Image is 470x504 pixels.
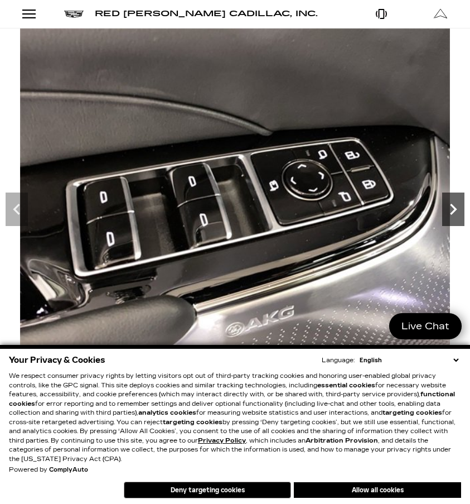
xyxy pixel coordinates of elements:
[9,467,88,473] div: Powered by
[442,193,464,226] div: Next
[124,482,291,498] button: Deny targeting cookies
[64,10,84,18] a: Cadillac logo
[6,193,28,226] div: Previous
[95,9,318,18] span: Red [PERSON_NAME] Cadillac, Inc.
[382,409,442,416] strong: targeting cookies
[163,419,222,426] strong: targeting cookies
[49,467,88,473] a: ComplyAuto
[396,320,455,333] span: Live Chat
[9,352,105,368] span: Your Privacy & Cookies
[64,11,84,18] img: Cadillac logo
[9,391,455,407] strong: functional cookies
[138,409,196,416] strong: analytics cookies
[294,482,461,498] button: Allow all cookies
[306,437,378,444] strong: Arbitration Provision
[389,313,462,339] a: Live Chat
[317,382,375,389] strong: essential cookies
[357,356,461,365] select: Language Select
[9,372,461,464] p: We respect consumer privacy rights by letting visitors opt out of third-party tracking cookies an...
[95,10,318,18] a: Red [PERSON_NAME] Cadillac, Inc.
[322,357,355,363] div: Language:
[198,437,246,444] u: Privacy Policy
